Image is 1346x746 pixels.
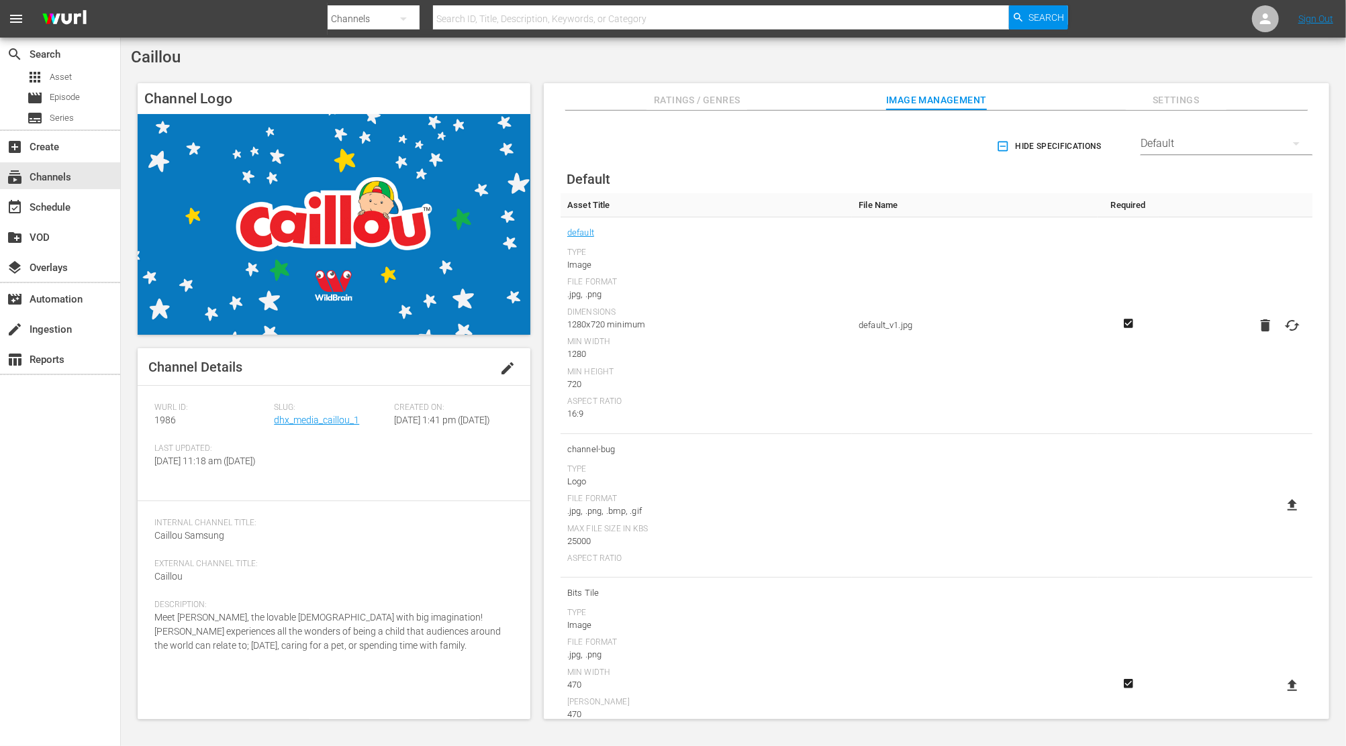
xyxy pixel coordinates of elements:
[567,288,845,301] div: .jpg, .png
[8,11,24,27] span: menu
[32,3,97,35] img: ans4CAIJ8jUAAAAAAAAAAAAAAAAAAAAAAAAgQb4GAAAAAAAAAAAAAAAAAAAAAAAAJMjXAAAAAAAAAAAAAAAAAAAAAAAAgAT5G...
[567,348,845,361] div: 1280
[1009,5,1068,30] button: Search
[567,708,845,721] div: 470
[1120,678,1137,690] svg: Required
[138,114,530,335] img: Caillou
[7,260,23,276] span: Overlays
[567,504,845,518] div: .jpg, .png, .bmp, .gif
[567,584,845,602] span: Bits Tile
[1098,193,1159,217] th: Required
[567,337,845,348] div: Min Width
[7,169,23,185] span: Channels
[154,530,224,541] span: Caillou Samsung
[561,193,852,217] th: Asset Title
[7,291,23,307] span: Automation
[154,443,267,454] span: Last Updated:
[567,637,845,648] div: File Format
[7,139,23,155] span: Create
[567,464,845,475] div: Type
[1028,5,1064,30] span: Search
[852,217,1098,434] td: default_v1.jpg
[567,619,845,632] div: Image
[567,524,845,535] div: Max File Size In Kbs
[154,559,507,570] span: External Channel Title:
[274,415,359,425] a: dhx_media_caillou_1
[567,396,845,407] div: Aspect Ratio
[567,258,845,272] div: Image
[27,110,43,126] span: Series
[7,321,23,337] span: Ingestion
[886,92,987,109] span: Image Management
[1120,317,1137,329] svg: Required
[567,248,845,258] div: Type
[50,91,80,104] span: Episode
[154,518,507,529] span: Internal Channel Title:
[154,612,501,651] span: Meet [PERSON_NAME], the lovable [DEMOGRAPHIC_DATA] with big imagination! [PERSON_NAME] experience...
[567,678,845,692] div: 470
[138,83,530,114] h4: Channel Logo
[274,403,387,413] span: Slug:
[567,648,845,661] div: .jpg, .png
[567,608,845,619] div: Type
[1141,125,1312,162] div: Default
[148,359,242,375] span: Channel Details
[50,111,74,125] span: Series
[27,90,43,106] span: Episode
[567,441,845,458] span: channel-bug
[999,140,1102,154] span: Hide Specifications
[567,224,594,242] a: default
[567,277,845,288] div: File Format
[567,475,845,488] div: Logo
[567,307,845,318] div: Dimensions
[567,318,845,331] div: 1280x720 minimum
[27,69,43,85] span: Asset
[50,70,72,84] span: Asset
[154,600,507,610] span: Description:
[567,553,845,564] div: Aspect Ratio
[1298,13,1333,24] a: Sign Out
[499,360,516,376] span: edit
[491,352,524,384] button: edit
[154,456,256,466] span: [DATE] 11:18 am ([DATE])
[852,193,1098,217] th: File Name
[567,668,845,678] div: Min Width
[567,697,845,708] div: [PERSON_NAME]
[154,571,183,582] span: Caillou
[394,403,507,413] span: Created On:
[567,378,845,391] div: 720
[567,171,610,187] span: Default
[131,48,181,66] span: Caillou
[7,352,23,368] span: Reports
[7,229,23,246] span: VOD
[7,199,23,215] span: Schedule
[394,415,490,425] span: [DATE] 1:41 pm ([DATE])
[567,535,845,548] div: 25000
[7,46,23,62] span: Search
[154,415,176,425] span: 1986
[154,403,267,413] span: Wurl ID:
[994,127,1107,165] button: Hide Specifications
[567,407,845,421] div: 16:9
[1126,92,1227,109] span: Settings
[567,367,845,378] div: Min Height
[567,494,845,504] div: File Format
[646,92,747,109] span: Ratings / Genres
